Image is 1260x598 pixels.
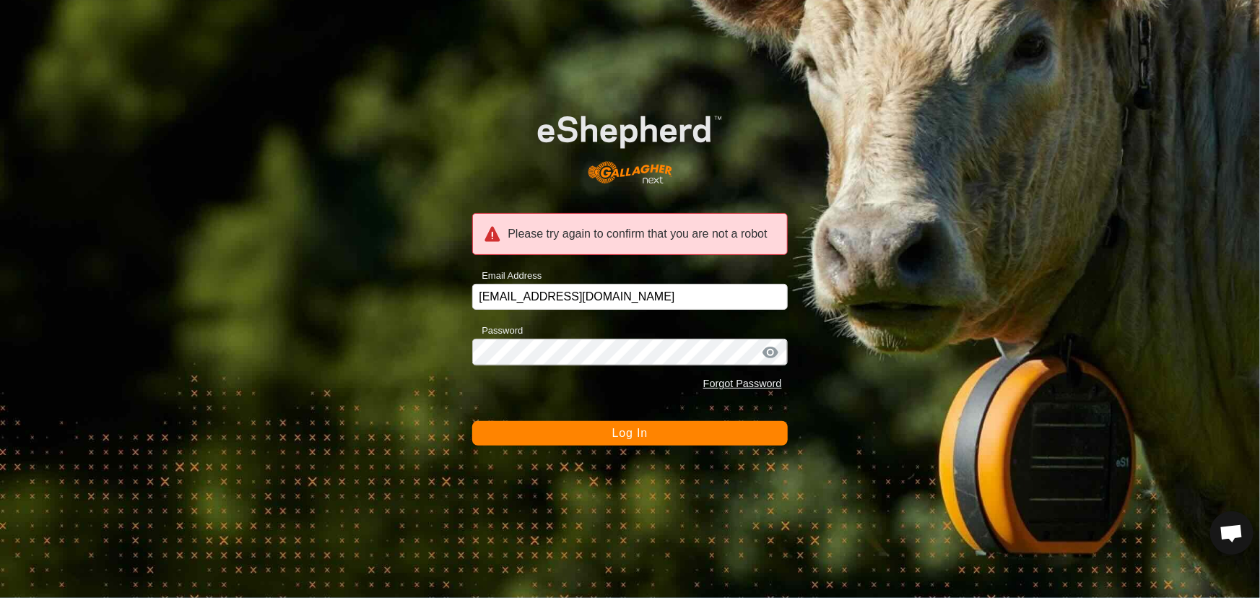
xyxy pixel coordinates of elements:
label: Password [472,324,523,338]
a: Forgot Password [703,378,782,389]
a: Open chat [1210,511,1254,555]
button: Log In [472,421,787,446]
input: Email Address [472,284,787,310]
label: Email Address [472,269,542,283]
img: E-shepherd Logo [504,90,756,197]
div: Please try again to confirm that you are not a robot [472,213,787,255]
span: Log In [612,427,648,439]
